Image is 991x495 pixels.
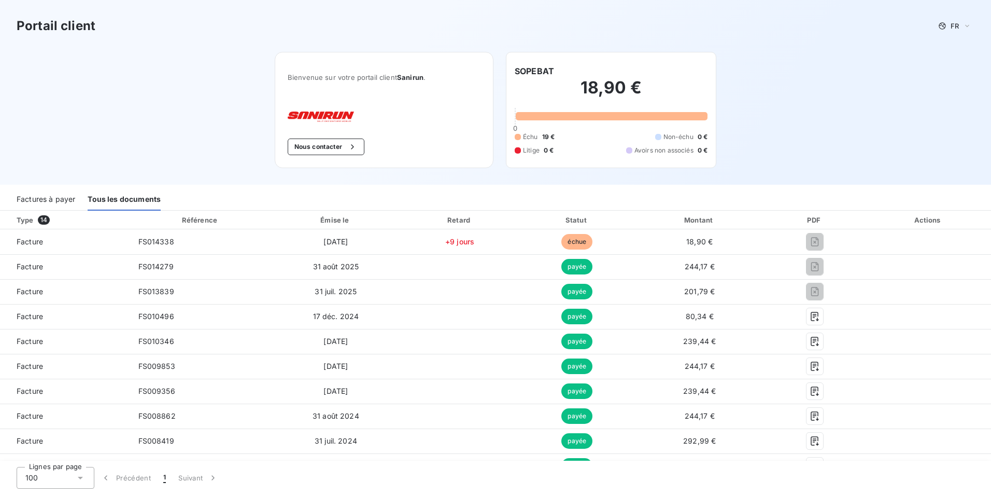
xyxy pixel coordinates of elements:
[288,139,364,155] button: Nous contacter
[561,234,592,250] span: échue
[138,237,174,246] span: FS014338
[561,259,592,274] span: payée
[138,287,174,296] span: FS013839
[313,262,359,271] span: 31 août 2025
[8,237,122,247] span: Facture
[561,284,592,299] span: payée
[182,216,217,224] div: Référence
[323,387,348,395] span: [DATE]
[397,73,423,81] span: Sanirun
[138,337,174,346] span: FS010346
[315,287,357,296] span: 31 juil. 2025
[523,146,540,155] span: Litige
[88,189,161,211] div: Tous les documents
[561,334,592,349] span: payée
[38,215,50,225] span: 14
[313,411,359,420] span: 31 août 2024
[951,22,959,30] span: FR
[686,237,713,246] span: 18,90 €
[561,458,592,474] span: payée
[685,362,715,370] span: 244,17 €
[8,286,122,297] span: Facture
[8,262,122,272] span: Facture
[138,362,175,370] span: FS009853
[313,312,359,321] span: 17 déc. 2024
[561,383,592,399] span: payée
[8,411,122,421] span: Facture
[138,411,176,420] span: FS008862
[542,132,555,142] span: 19 €
[698,132,707,142] span: 0 €
[288,112,354,122] img: Company logo
[315,436,357,445] span: 31 juil. 2024
[17,189,75,211] div: Factures à payer
[683,337,716,346] span: 239,44 €
[683,387,716,395] span: 239,44 €
[8,361,122,372] span: Facture
[544,146,554,155] span: 0 €
[698,146,707,155] span: 0 €
[10,215,128,225] div: Type
[561,359,592,374] span: payée
[523,132,538,142] span: Échu
[288,73,480,81] span: Bienvenue sur votre portail client .
[515,65,554,77] h6: SOPEBAT
[663,132,693,142] span: Non-échu
[138,387,175,395] span: FS009356
[323,237,348,246] span: [DATE]
[157,467,172,489] button: 1
[521,215,633,225] div: Statut
[163,473,166,483] span: 1
[323,362,348,370] span: [DATE]
[138,436,174,445] span: FS008419
[94,467,157,489] button: Précédent
[684,287,715,296] span: 201,79 €
[403,215,517,225] div: Retard
[685,262,715,271] span: 244,17 €
[683,436,716,445] span: 292,99 €
[868,215,989,225] div: Actions
[25,473,38,483] span: 100
[8,386,122,396] span: Facture
[685,411,715,420] span: 244,17 €
[637,215,762,225] div: Montant
[273,215,398,225] div: Émise le
[8,436,122,446] span: Facture
[515,77,707,108] h2: 18,90 €
[172,467,224,489] button: Suivant
[138,262,174,271] span: FS014279
[8,336,122,347] span: Facture
[445,237,474,246] span: +9 jours
[8,311,122,322] span: Facture
[561,433,592,449] span: payée
[513,124,517,132] span: 0
[17,17,95,35] h3: Portail client
[686,312,714,321] span: 80,34 €
[766,215,863,225] div: PDF
[138,312,174,321] span: FS010496
[561,309,592,324] span: payée
[634,146,693,155] span: Avoirs non associés
[561,408,592,424] span: payée
[323,337,348,346] span: [DATE]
